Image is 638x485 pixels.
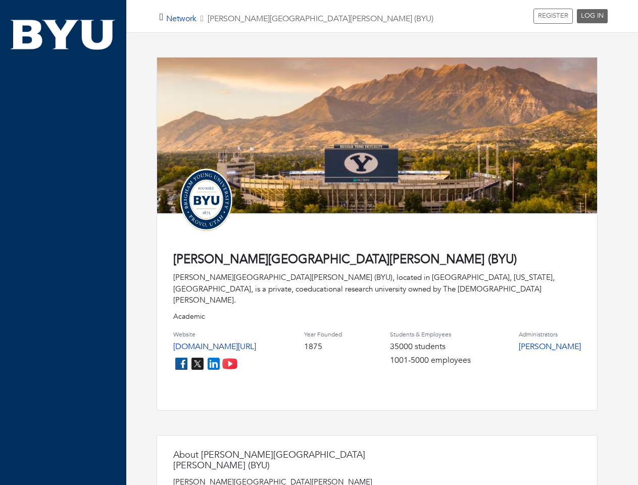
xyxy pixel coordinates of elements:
img: youtube_icon-fc3c61c8c22f3cdcae68f2f17984f5f016928f0ca0694dd5da90beefb88aa45e.png [222,356,238,372]
a: Network [166,13,197,24]
img: lavell-edwards-stadium.jpg [157,58,597,223]
a: [DOMAIN_NAME][URL] [173,341,256,352]
h4: 35000 students [390,342,471,352]
h4: Students & Employees [390,331,471,338]
h4: About [PERSON_NAME][GEOGRAPHIC_DATA][PERSON_NAME] (BYU) [173,450,375,471]
h5: [PERSON_NAME][GEOGRAPHIC_DATA][PERSON_NAME] (BYU) [166,14,433,24]
h4: 1001-5000 employees [390,356,471,365]
img: BYU.png [10,18,116,52]
h4: Administrators [519,331,581,338]
p: Academic [173,311,581,322]
a: LOG IN [577,9,608,23]
h4: [PERSON_NAME][GEOGRAPHIC_DATA][PERSON_NAME] (BYU) [173,253,581,267]
img: facebook_icon-256f8dfc8812ddc1b8eade64b8eafd8a868ed32f90a8d2bb44f507e1979dbc24.png [173,356,189,372]
div: [PERSON_NAME][GEOGRAPHIC_DATA][PERSON_NAME] (BYU), located in [GEOGRAPHIC_DATA], [US_STATE], [GEO... [173,272,581,306]
h4: Year Founded [304,331,342,338]
h4: 1875 [304,342,342,352]
a: REGISTER [533,9,573,24]
a: [PERSON_NAME] [519,341,581,352]
img: linkedin_icon-84db3ca265f4ac0988026744a78baded5d6ee8239146f80404fb69c9eee6e8e7.png [206,356,222,372]
img: Untitled-design-3.png [173,167,239,232]
img: twitter_icon-7d0bafdc4ccc1285aa2013833b377ca91d92330db209b8298ca96278571368c9.png [189,356,206,372]
h4: Website [173,331,256,338]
